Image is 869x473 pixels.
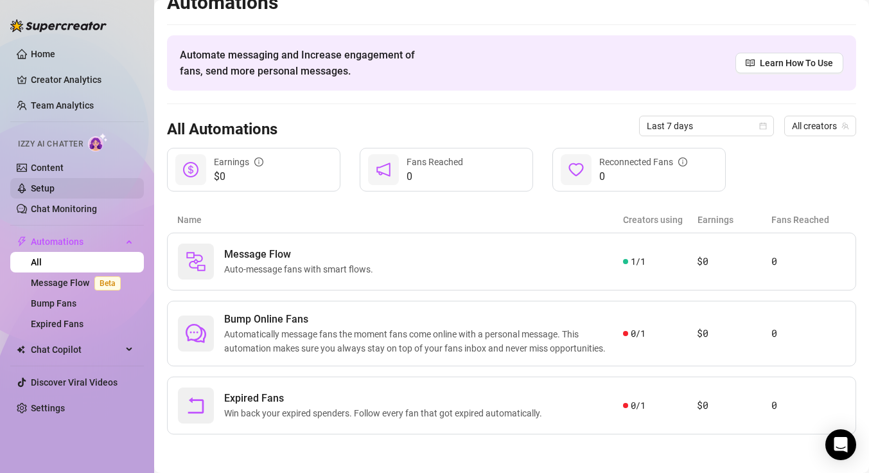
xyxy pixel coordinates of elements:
span: dollar [183,162,198,177]
span: calendar [759,122,767,130]
span: info-circle [678,157,687,166]
div: Earnings [214,155,263,169]
img: logo-BBDzfeDw.svg [10,19,107,32]
span: 0 [407,169,463,184]
span: All creators [792,116,848,136]
a: Team Analytics [31,100,94,111]
a: Learn How To Use [735,53,843,73]
span: Win back your expired spenders. Follow every fan that got expired automatically. [224,406,547,420]
span: Izzy AI Chatter [18,138,83,150]
a: Expired Fans [31,319,83,329]
span: 0 / 1 [631,326,645,341]
span: $0 [214,169,263,184]
img: svg%3e [186,251,206,272]
span: comment [186,323,206,344]
span: Automatically message fans the moment fans come online with a personal message. This automation m... [224,327,623,355]
a: Discover Viral Videos [31,377,118,388]
article: 0 [771,398,845,413]
span: rollback [186,395,206,416]
article: 0 [771,326,845,341]
a: All [31,257,42,267]
article: Earnings [698,213,772,227]
span: info-circle [254,157,263,166]
h3: All Automations [167,120,277,140]
a: Chat Monitoring [31,204,97,214]
article: 0 [771,254,845,269]
a: Home [31,49,55,59]
article: Name [177,213,623,227]
span: Automate messaging and Increase engagement of fans, send more personal messages. [180,47,427,79]
div: Reconnected Fans [599,155,687,169]
span: 1 / 1 [631,254,645,269]
img: AI Chatter [88,133,108,152]
span: Learn How To Use [760,56,833,70]
span: Message Flow [224,247,378,262]
article: Fans Reached [771,213,846,227]
span: team [841,122,849,130]
a: Content [31,163,64,173]
img: Chat Copilot [17,345,25,354]
a: Bump Fans [31,298,76,308]
div: Open Intercom Messenger [825,429,856,460]
span: notification [376,162,391,177]
span: Beta [94,276,121,290]
a: Creator Analytics [31,69,134,90]
article: $0 [697,326,771,341]
span: Chat Copilot [31,339,122,360]
span: read [746,58,755,67]
span: heart [568,162,584,177]
article: Creators using [623,213,698,227]
article: $0 [697,254,771,269]
span: Last 7 days [647,116,766,136]
a: Message FlowBeta [31,278,126,288]
a: Settings [31,403,65,413]
span: 0 [599,169,687,184]
span: Auto-message fans with smart flows. [224,262,378,276]
span: Expired Fans [224,391,547,406]
article: $0 [697,398,771,413]
span: 0 / 1 [631,398,645,413]
span: Automations [31,231,122,252]
span: Fans Reached [407,157,463,167]
span: Bump Online Fans [224,312,623,327]
a: Setup [31,183,55,193]
span: thunderbolt [17,236,27,247]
